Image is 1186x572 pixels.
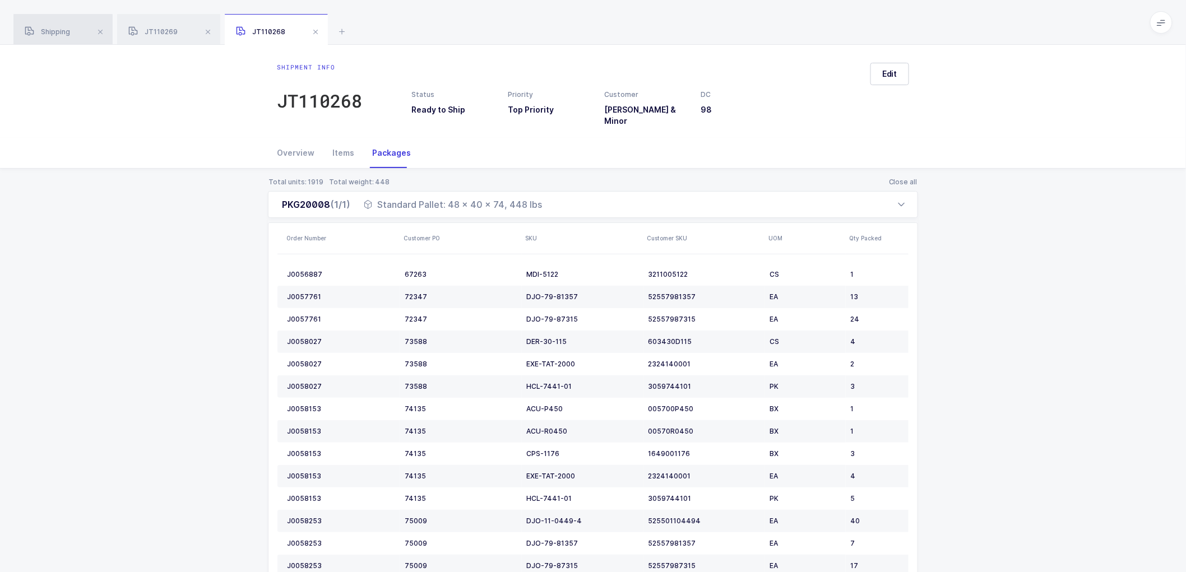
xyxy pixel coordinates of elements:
[850,427,917,436] div: 1
[850,539,917,548] div: 7
[648,561,761,570] div: 52557987315
[287,561,396,570] div: J0058253
[287,517,396,526] div: J0058253
[526,449,639,458] div: CPS-1176
[648,337,761,346] div: 603430D115
[850,315,917,324] div: 24
[405,360,517,369] div: 73588
[770,315,841,324] div: EA
[287,404,396,413] div: J0058153
[508,90,591,100] div: Priority
[770,494,841,503] div: PK
[405,472,517,481] div: 74135
[287,292,396,301] div: J0057761
[850,270,917,279] div: 1
[701,104,784,115] h3: 98
[411,104,494,115] h3: Ready to Ship
[405,561,517,570] div: 75009
[287,472,396,481] div: J0058153
[770,292,841,301] div: EA
[405,337,517,346] div: 73588
[850,561,917,570] div: 17
[405,382,517,391] div: 73588
[850,472,917,481] div: 4
[287,494,396,503] div: J0058153
[850,292,917,301] div: 13
[770,337,841,346] div: CS
[526,517,639,526] div: DJO-11-0449-4
[770,270,841,279] div: CS
[287,449,396,458] div: J0058153
[870,63,909,85] button: Edit
[648,517,761,526] div: 525501104494
[128,27,178,36] span: JT110269
[850,494,917,503] div: 5
[648,404,761,413] div: 005700P450
[526,404,639,413] div: ACU-P450
[287,427,396,436] div: J0058153
[770,427,841,436] div: BX
[526,360,639,369] div: EXE-TAT-2000
[277,63,362,72] div: Shipment info
[405,449,517,458] div: 74135
[770,360,841,369] div: EA
[648,270,761,279] div: 3211005122
[648,292,761,301] div: 52557981357
[236,27,285,36] span: JT110268
[526,539,639,548] div: DJO-79-81357
[364,198,542,211] div: Standard Pallet: 48 x 40 x 74, 448 lbs
[770,472,841,481] div: EA
[770,404,841,413] div: BX
[850,360,917,369] div: 2
[770,449,841,458] div: BX
[526,382,639,391] div: HCL-7441-01
[768,234,842,243] div: UOM
[526,292,639,301] div: DJO-79-81357
[405,494,517,503] div: 74135
[405,270,517,279] div: 67263
[268,191,918,218] div: PKG20008(1/1) Standard Pallet: 48 x 40 x 74, 448 lbs
[282,198,350,211] div: PKG20008
[277,138,323,168] div: Overview
[648,360,761,369] div: 2324140001
[287,315,396,324] div: J0057761
[850,449,917,458] div: 3
[647,234,762,243] div: Customer SKU
[888,178,918,187] button: Close all
[648,315,761,324] div: 52557987315
[526,561,639,570] div: DJO-79-87315
[323,138,363,168] div: Items
[648,449,761,458] div: 1649001176
[405,427,517,436] div: 74135
[405,315,517,324] div: 72347
[526,494,639,503] div: HCL-7441-01
[770,561,841,570] div: EA
[770,382,841,391] div: PK
[648,539,761,548] div: 52557981357
[330,199,350,210] span: (1/1)
[526,270,639,279] div: MDI-5122
[882,68,897,80] span: Edit
[526,472,639,481] div: EXE-TAT-2000
[405,539,517,548] div: 75009
[508,104,591,115] h3: Top Priority
[850,404,917,413] div: 1
[850,382,917,391] div: 3
[363,138,411,168] div: Packages
[287,539,396,548] div: J0058253
[701,90,784,100] div: DC
[287,360,396,369] div: J0058027
[411,90,494,100] div: Status
[648,494,761,503] div: 3059744101
[405,404,517,413] div: 74135
[526,315,639,324] div: DJO-79-87315
[605,104,688,127] h3: [PERSON_NAME] & Minor
[287,270,396,279] div: J0056887
[526,337,639,346] div: DER-30-115
[405,292,517,301] div: 72347
[648,472,761,481] div: 2324140001
[770,539,841,548] div: EA
[405,517,517,526] div: 75009
[287,337,396,346] div: J0058027
[850,517,917,526] div: 40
